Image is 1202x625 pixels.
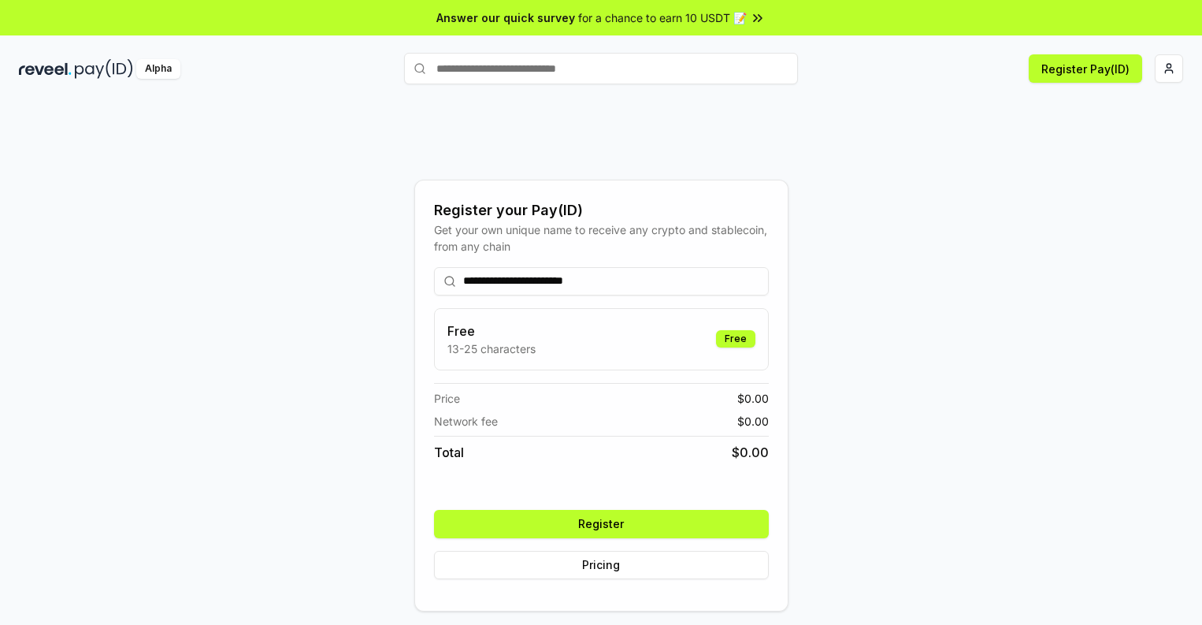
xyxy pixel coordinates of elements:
[434,199,769,221] div: Register your Pay(ID)
[716,330,755,348] div: Free
[434,390,460,407] span: Price
[434,551,769,579] button: Pricing
[434,443,464,462] span: Total
[737,413,769,430] span: $ 0.00
[19,59,72,79] img: reveel_dark
[732,443,769,462] span: $ 0.00
[1029,54,1142,83] button: Register Pay(ID)
[578,9,747,26] span: for a chance to earn 10 USDT 📝
[447,322,536,340] h3: Free
[436,9,575,26] span: Answer our quick survey
[447,340,536,357] p: 13-25 characters
[75,59,133,79] img: pay_id
[434,413,498,430] span: Network fee
[434,510,769,538] button: Register
[737,390,769,407] span: $ 0.00
[136,59,180,79] div: Alpha
[434,221,769,255] div: Get your own unique name to receive any crypto and stablecoin, from any chain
